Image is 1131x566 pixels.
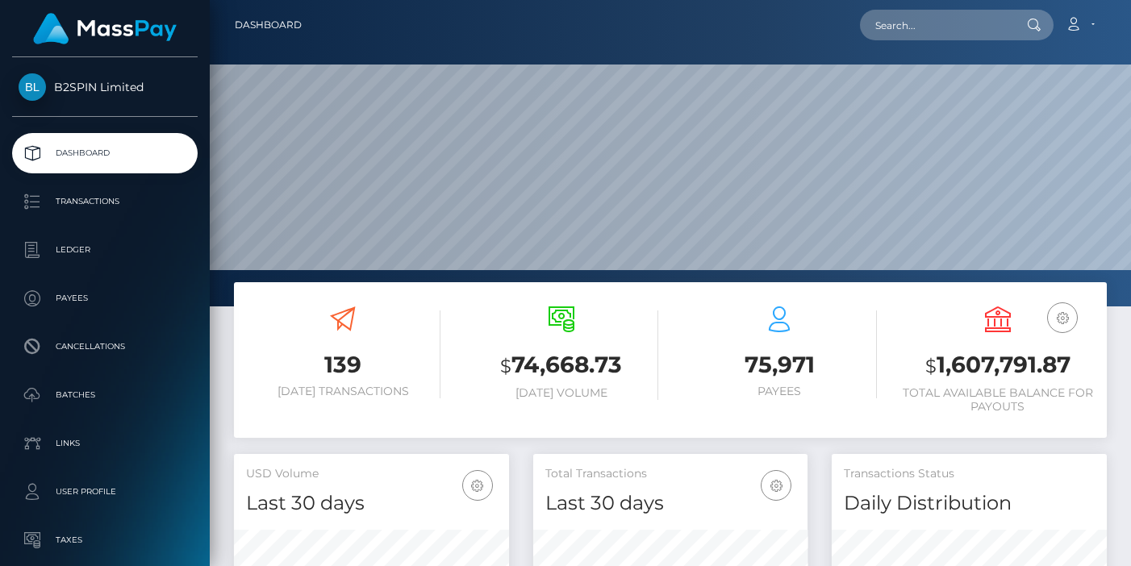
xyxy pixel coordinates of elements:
[12,80,198,94] span: B2SPIN Limited
[844,489,1095,518] h4: Daily Distribution
[12,472,198,512] a: User Profile
[12,375,198,415] a: Batches
[19,480,191,504] p: User Profile
[12,133,198,173] a: Dashboard
[19,189,191,214] p: Transactions
[19,335,191,359] p: Cancellations
[465,386,659,400] h6: [DATE] Volume
[19,141,191,165] p: Dashboard
[860,10,1012,40] input: Search...
[12,181,198,222] a: Transactions
[19,73,46,101] img: B2SPIN Limited
[246,466,497,482] h5: USD Volume
[19,238,191,262] p: Ledger
[844,466,1095,482] h5: Transactions Status
[682,385,877,398] h6: Payees
[465,349,659,382] h3: 74,668.73
[19,286,191,310] p: Payees
[246,385,440,398] h6: [DATE] Transactions
[682,349,877,381] h3: 75,971
[12,423,198,464] a: Links
[246,349,440,381] h3: 139
[33,13,177,44] img: MassPay Logo
[901,349,1096,382] h3: 1,607,791.87
[545,489,796,518] h4: Last 30 days
[925,355,937,377] small: $
[19,431,191,456] p: Links
[901,386,1096,414] h6: Total Available Balance for Payouts
[12,278,198,318] a: Payees
[235,8,302,42] a: Dashboard
[246,489,497,518] h4: Last 30 days
[19,383,191,407] p: Batches
[500,355,511,377] small: $
[545,466,796,482] h5: Total Transactions
[12,520,198,560] a: Taxes
[12,327,198,367] a: Cancellations
[19,528,191,552] p: Taxes
[12,230,198,270] a: Ledger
